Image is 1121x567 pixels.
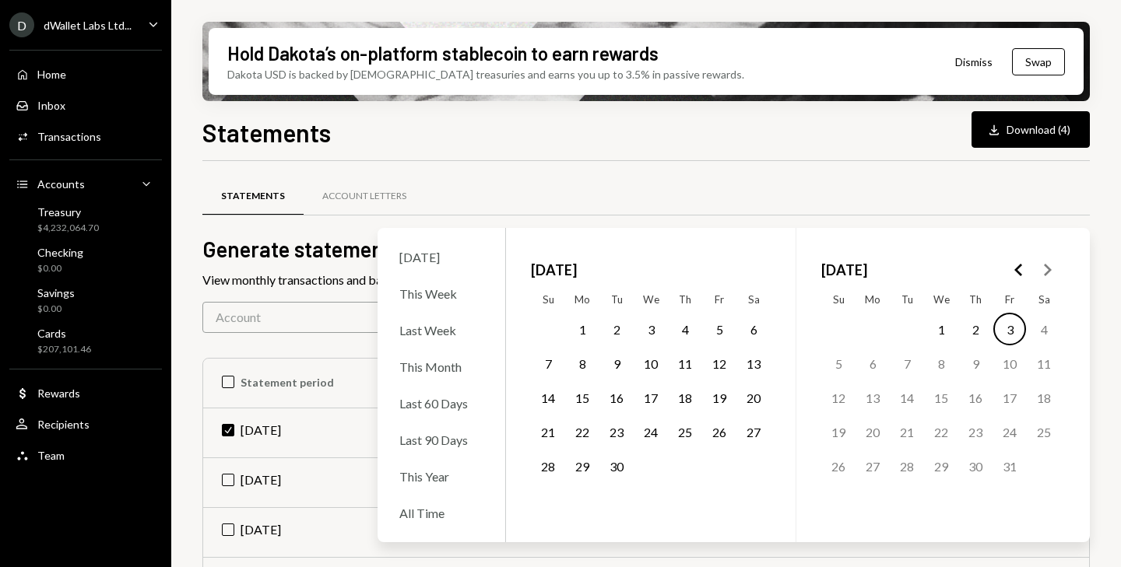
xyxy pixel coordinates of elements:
[9,379,162,407] a: Rewards
[634,381,667,414] button: Wednesday, September 17th, 2025
[304,177,425,216] a: Account Letters
[37,130,101,143] div: Transactions
[737,347,770,380] button: Saturday, September 13th, 2025
[390,423,493,457] div: Last 90 Days
[37,303,75,316] div: $0.00
[37,387,80,400] div: Rewards
[634,287,668,312] th: Wednesday
[856,347,889,380] button: Monday, October 6th, 2025
[936,44,1012,80] button: Dismiss
[9,122,162,150] a: Transactions
[531,287,771,517] table: September 2025
[1027,287,1061,312] th: Saturday
[737,415,770,448] button: Saturday, September 27th, 2025
[856,415,889,448] button: Monday, October 20th, 2025
[822,381,855,414] button: Sunday, October 12th, 2025
[9,282,162,319] a: Savings$0.00
[993,415,1026,448] button: Friday, October 24th, 2025
[669,347,701,380] button: Thursday, September 11th, 2025
[9,12,34,37] div: D
[532,347,564,380] button: Sunday, September 7th, 2025
[737,313,770,345] button: Saturday, September 6th, 2025
[37,418,90,431] div: Recipients
[37,205,99,219] div: Treasury
[737,381,770,414] button: Saturday, September 20th, 2025
[390,313,493,347] div: Last Week
[322,190,406,203] div: Account Letters
[390,496,493,530] div: All Time
[37,343,91,356] div: $207,101.46
[925,347,958,380] button: Wednesday, October 8th, 2025
[669,313,701,345] button: Thursday, September 4th, 2025
[9,91,162,119] a: Inbox
[202,234,1090,264] h2: Generate statement
[600,381,633,414] button: Tuesday, September 16th, 2025
[822,347,855,380] button: Sunday, October 5th, 2025
[566,313,599,345] button: Monday, September 1st, 2025
[1028,347,1060,380] button: Saturday, October 11th, 2025
[9,322,162,359] a: Cards$207,101.46
[37,99,65,112] div: Inbox
[959,450,992,482] button: Thursday, October 30th, 2025
[531,287,565,312] th: Sunday
[821,287,1061,517] table: October 2025
[703,313,736,345] button: Friday, September 5th, 2025
[390,240,493,274] div: [DATE]
[993,381,1026,414] button: Friday, October 17th, 2025
[565,287,599,312] th: Monday
[599,287,634,312] th: Tuesday
[821,287,856,312] th: Sunday
[9,60,162,88] a: Home
[600,415,633,448] button: Tuesday, September 23rd, 2025
[822,415,855,448] button: Sunday, October 19th, 2025
[668,287,702,312] th: Thursday
[993,450,1026,482] button: Friday, October 31st, 2025
[9,170,162,198] a: Accounts
[532,415,564,448] button: Sunday, September 21st, 2025
[390,387,493,420] div: Last 60 Days
[600,313,633,345] button: Tuesday, September 2nd, 2025
[993,347,1026,380] button: Friday, October 10th, 2025
[703,381,736,414] button: Friday, September 19th, 2025
[959,347,992,380] button: Thursday, October 9th, 2025
[390,350,493,383] div: This Month
[925,313,958,345] button: Wednesday, October 1st, 2025
[37,286,75,299] div: Savings
[972,111,1090,148] button: Download (4)
[9,201,162,238] a: Treasury$4,232,064.70
[669,415,701,448] button: Thursday, September 25th, 2025
[37,262,83,275] div: $0.00
[959,313,992,345] button: Thursday, October 2nd, 2025
[634,415,667,448] button: Wednesday, September 24th, 2025
[925,415,958,448] button: Wednesday, October 22nd, 2025
[37,177,85,191] div: Accounts
[566,381,599,414] button: Monday, September 15th, 2025
[1028,415,1060,448] button: Saturday, October 25th, 2025
[532,381,564,414] button: Sunday, September 14th, 2025
[634,347,667,380] button: Wednesday, September 10th, 2025
[1028,381,1060,414] button: Saturday, October 18th, 2025
[1012,48,1065,75] button: Swap
[890,287,924,312] th: Tuesday
[202,302,647,333] div: Account
[821,253,867,287] span: [DATE]
[1005,256,1033,284] button: Go to the Previous Month
[891,347,923,380] button: Tuesday, October 7th, 2025
[856,287,890,312] th: Monday
[221,190,285,203] div: Statements
[959,381,992,414] button: Thursday, October 16th, 2025
[227,40,659,66] div: Hold Dakota’s on-platform stablecoin to earn rewards
[891,381,923,414] button: Tuesday, October 14th, 2025
[9,441,162,469] a: Team
[959,415,992,448] button: Thursday, October 23rd, 2025
[202,177,304,216] a: Statements
[703,347,736,380] button: Friday, September 12th, 2025
[37,68,66,81] div: Home
[669,381,701,414] button: Thursday, September 18th, 2025
[924,287,958,312] th: Wednesday
[37,327,91,340] div: Cards
[1028,313,1060,345] button: Saturday, October 4th, 2025
[532,450,564,482] button: Sunday, September 28th, 2025
[37,449,65,462] div: Team
[566,415,599,448] button: Monday, September 22nd, 2025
